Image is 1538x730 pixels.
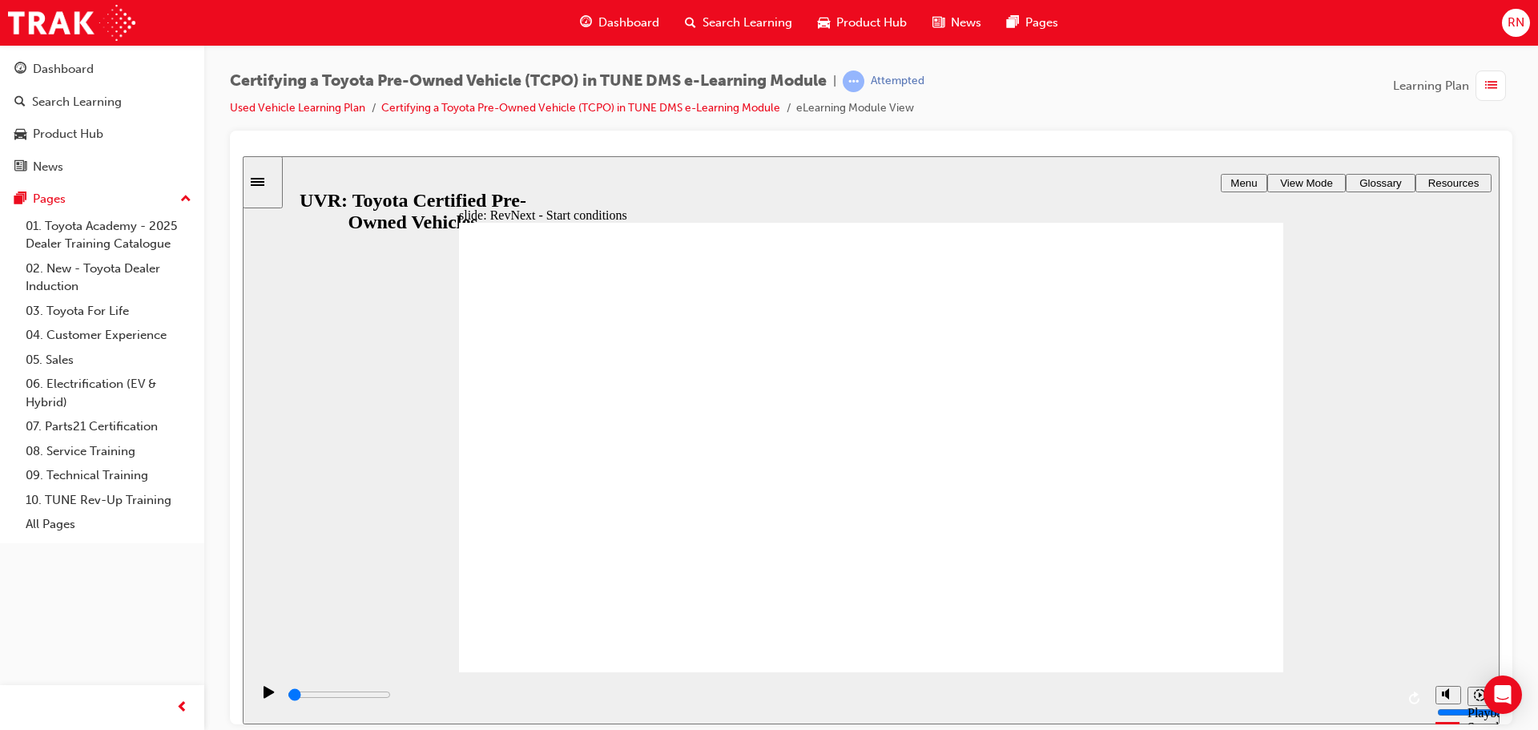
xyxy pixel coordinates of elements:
[1502,9,1530,37] button: RN
[1117,21,1159,33] span: Glossary
[19,323,198,348] a: 04. Customer Experience
[6,152,198,182] a: News
[381,101,780,115] a: Certifying a Toyota Pre-Owned Vehicle (TCPO) in TUNE DMS e-Learning Module
[14,192,26,207] span: pages-icon
[1393,71,1512,101] button: Learning Plan
[1193,530,1218,548] button: volume
[33,125,103,143] div: Product Hub
[176,698,188,718] span: prev-icon
[14,95,26,110] span: search-icon
[833,72,836,91] span: |
[32,93,122,111] div: Search Learning
[230,72,827,91] span: Certifying a Toyota Pre-Owned Vehicle (TCPO) in TUNE DMS e-Learning Module
[6,119,198,149] a: Product Hub
[598,14,659,32] span: Dashboard
[45,532,148,545] input: slide progress
[1508,14,1524,32] span: RN
[920,6,994,39] a: news-iconNews
[994,6,1071,39] a: pages-iconPages
[1025,14,1058,32] span: Pages
[580,13,592,33] span: guage-icon
[14,127,26,142] span: car-icon
[19,372,198,414] a: 06. Electrification (EV & Hybrid)
[1225,550,1249,579] div: Playback Speed
[685,13,696,33] span: search-icon
[932,13,944,33] span: news-icon
[1485,76,1497,96] span: list-icon
[871,74,924,89] div: Attempted
[19,214,198,256] a: 01. Toyota Academy - 2025 Dealer Training Catalogue
[1225,530,1250,550] button: playback speed
[6,51,198,184] button: DashboardSearch LearningProduct HubNews
[567,6,672,39] a: guage-iconDashboard
[1185,516,1249,568] div: misc controls
[33,190,66,208] div: Pages
[6,87,198,117] a: Search Learning
[19,348,198,373] a: 05. Sales
[14,160,26,175] span: news-icon
[19,414,198,439] a: 07. Parts21 Certification
[6,184,198,214] button: Pages
[19,488,198,513] a: 10. TUNE Rev-Up Training
[180,189,191,210] span: up-icon
[33,158,63,176] div: News
[8,5,135,41] img: Trak
[1194,550,1298,563] input: volume
[978,18,1025,36] button: Menu
[1037,21,1090,33] span: View Mode
[8,516,1185,568] div: playback controls
[796,99,914,118] li: eLearning Module View
[1393,77,1469,95] span: Learning Plan
[672,6,805,39] a: search-iconSearch Learning
[1007,13,1019,33] span: pages-icon
[843,71,864,92] span: learningRecordVerb_ATTEMPT-icon
[19,512,198,537] a: All Pages
[1025,18,1103,36] button: View Mode
[19,439,198,464] a: 08. Service Training
[8,529,35,556] button: play/pause
[1173,18,1249,36] button: Resources
[836,14,907,32] span: Product Hub
[805,6,920,39] a: car-iconProduct Hub
[1103,18,1173,36] button: Glossary
[1161,530,1185,555] button: replay
[951,14,981,32] span: News
[703,14,792,32] span: Search Learning
[14,63,26,77] span: guage-icon
[19,299,198,324] a: 03. Toyota For Life
[1186,21,1237,33] span: Resources
[988,21,1014,33] span: Menu
[1484,676,1522,714] div: Open Intercom Messenger
[19,256,198,299] a: 02. New - Toyota Dealer Induction
[33,60,94,79] div: Dashboard
[230,101,365,115] a: Used Vehicle Learning Plan
[6,54,198,84] a: Dashboard
[19,463,198,488] a: 09. Technical Training
[818,13,830,33] span: car-icon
